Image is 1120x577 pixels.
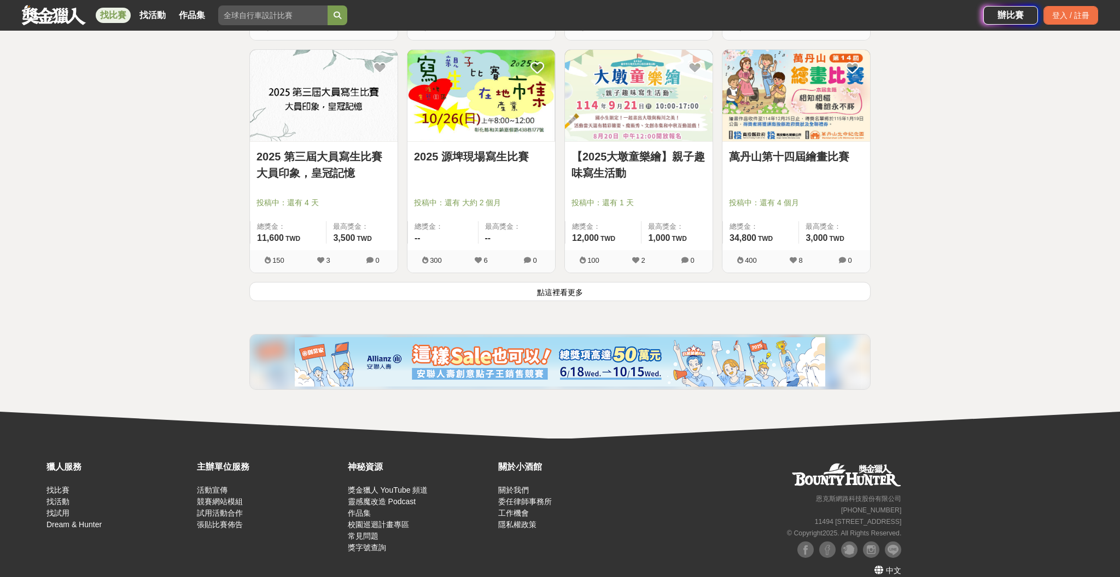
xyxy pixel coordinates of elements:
a: 活動宣傳 [197,486,227,494]
a: 找比賽 [46,486,69,494]
span: 8 [798,256,802,264]
small: 恩克斯網路科技股份有限公司 [816,495,901,503]
span: TWD [285,235,300,243]
span: 2 [641,256,645,264]
a: 試用活動合作 [197,509,243,517]
span: 6 [483,256,487,264]
img: LINE [885,541,901,558]
a: 找活動 [135,8,170,23]
a: 獎字號查詢 [348,543,386,552]
img: Cover Image [722,50,870,141]
a: Cover Image [722,50,870,142]
span: 11,600 [257,233,284,243]
div: 登入 / 註冊 [1043,6,1098,25]
span: 150 [272,256,284,264]
img: Plurk [841,541,857,558]
span: -- [415,233,421,243]
span: 最高獎金： [485,221,549,232]
span: 總獎金： [415,221,471,232]
div: 關於小酒館 [498,460,643,474]
a: 校園巡迴計畫專區 [348,520,409,529]
img: Cover Image [565,50,713,141]
span: 0 [848,256,851,264]
div: 獵人服務 [46,460,191,474]
span: 最高獎金： [806,221,864,232]
a: 關於我們 [498,486,529,494]
a: 獎金獵人 YouTube 頻道 [348,486,428,494]
span: 0 [375,256,379,264]
a: 萬丹山第十四屆繪畫比賽 [729,148,864,165]
span: 最高獎金： [333,221,391,232]
a: 競賽網站模組 [197,497,243,506]
a: 委任律師事務所 [498,497,552,506]
small: © Copyright 2025 . All Rights Reserved. [787,529,901,537]
span: TWD [672,235,687,243]
span: 投稿中：還有 大約 2 個月 [414,197,549,209]
a: 辦比賽 [983,6,1038,25]
span: 3,500 [333,233,355,243]
span: 3,000 [806,233,827,243]
a: Cover Image [250,50,398,142]
img: Cover Image [407,50,555,141]
span: 總獎金： [730,221,792,232]
a: 找試用 [46,509,69,517]
img: Facebook [819,541,836,558]
a: 【2025大墩童樂繪】親子趣味寫生活動 [571,148,706,181]
a: 常見問題 [348,532,378,540]
a: Dream & Hunter [46,520,102,529]
span: 0 [690,256,694,264]
span: -- [485,233,491,243]
a: 2025 源埤現場寫生比賽 [414,148,549,165]
span: 100 [587,256,599,264]
img: cf4fb443-4ad2-4338-9fa3-b46b0bf5d316.png [295,337,825,386]
span: 400 [745,256,757,264]
a: 找活動 [46,497,69,506]
a: Cover Image [565,50,713,142]
a: 靈感魔改造 Podcast [348,497,416,506]
span: 投稿中：還有 1 天 [571,197,706,209]
div: 神秘資源 [348,460,493,474]
a: 找比賽 [96,8,131,23]
a: 作品集 [174,8,209,23]
a: 隱私權政策 [498,520,536,529]
span: TWD [600,235,615,243]
span: 34,800 [730,233,756,243]
input: 全球自行車設計比賽 [218,5,328,25]
a: Cover Image [407,50,555,142]
a: 張貼比賽佈告 [197,520,243,529]
div: 主辦單位服務 [197,460,342,474]
span: TWD [357,235,372,243]
button: 點這裡看更多 [249,282,871,301]
a: 工作機會 [498,509,529,517]
span: 3 [326,256,330,264]
span: 中文 [886,566,901,575]
span: 最高獎金： [648,221,706,232]
img: Instagram [863,541,879,558]
span: 1,000 [648,233,670,243]
span: 0 [533,256,536,264]
span: 總獎金： [257,221,319,232]
span: TWD [758,235,773,243]
small: 11494 [STREET_ADDRESS] [815,518,902,526]
small: [PHONE_NUMBER] [841,506,901,514]
img: Cover Image [250,50,398,141]
span: 300 [430,256,442,264]
a: 2025 第三屆大員寫生比賽 大員印象，皇冠記憶 [256,148,391,181]
span: TWD [830,235,844,243]
span: 12,000 [572,233,599,243]
a: 作品集 [348,509,371,517]
span: 投稿中：還有 4 個月 [729,197,864,209]
img: Facebook [797,541,814,558]
span: 投稿中：還有 4 天 [256,197,391,209]
span: 總獎金： [572,221,634,232]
